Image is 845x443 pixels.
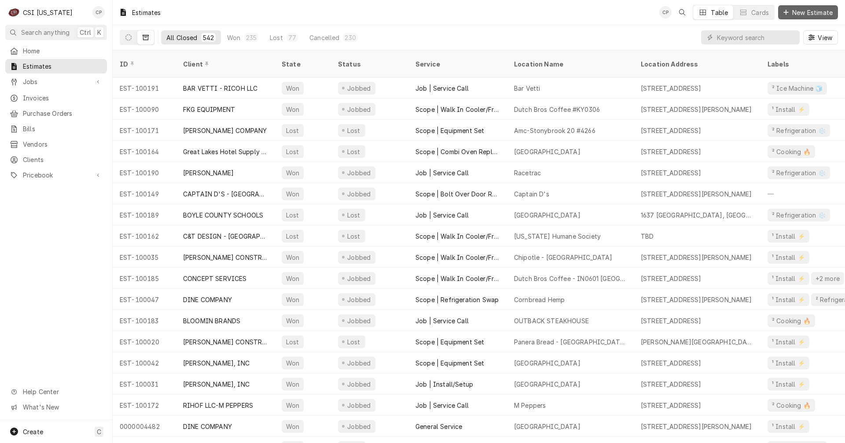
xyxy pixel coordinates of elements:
div: RIHOF LLC-M PEPPERS [183,401,253,410]
div: Scope | Refrigeration Swap [415,295,499,304]
div: Lost [285,210,300,220]
div: ¹ Install ⚡️ [771,295,806,304]
div: CP [659,6,672,18]
div: Scope | Walk In Cooler/Freezer Install [415,253,500,262]
div: ¹ Install ⚡️ [771,358,806,368]
div: [STREET_ADDRESS] [641,380,702,389]
div: [PERSON_NAME] [183,168,234,177]
div: ¹ Install ⚡️ [771,380,806,389]
div: Table [711,8,728,17]
span: Estimates [23,62,103,71]
div: General Service [415,422,462,431]
div: 230 [345,33,356,42]
div: DINE COMPANY [183,422,232,431]
div: ¹ Install ⚡️ [771,274,806,283]
div: BOYLE COUNTY SCHOOLS [183,210,263,220]
div: Cornbread Hemp [514,295,565,304]
div: Job | Service Call [415,316,469,325]
div: Craig Pierce's Avatar [659,6,672,18]
div: ¹ Install ⚡️ [771,337,806,347]
div: Lost [346,126,362,135]
div: [GEOGRAPHIC_DATA] [514,380,580,389]
div: [STREET_ADDRESS][PERSON_NAME] [641,253,752,262]
div: OUTBACK STEAKHOUSE [514,316,589,325]
div: Won [285,189,300,199]
span: Purchase Orders [23,109,103,118]
div: Jobbed [346,380,372,389]
span: Pricebook [23,170,89,180]
div: Cards [751,8,769,17]
div: [PERSON_NAME] CONSTRUCTION COMPANY [183,337,268,347]
div: Job | Install/Setup [415,380,473,389]
div: [PERSON_NAME] CONSTRUCTION COMPANY [183,253,268,262]
div: [GEOGRAPHIC_DATA] [514,358,580,368]
a: Purchase Orders [5,106,107,121]
div: [US_STATE] Humane Society [514,232,601,241]
div: EST-100190 [113,162,176,183]
span: Vendors [23,140,103,149]
div: [STREET_ADDRESS] [641,126,702,135]
div: DINE COMPANY [183,295,232,304]
div: Jobbed [346,401,372,410]
div: EST-100042 [113,352,176,373]
div: ² Cooking 🔥 [771,147,812,156]
div: Jobbed [346,105,372,114]
div: Lost [285,232,300,241]
div: Dutch Bros Coffee - IN0601 [GEOGRAPHIC_DATA] IN [514,274,627,283]
div: EST-100183 [113,310,176,331]
div: [STREET_ADDRESS] [641,274,702,283]
div: EST-100031 [113,373,176,395]
div: FKG EQUIPMENT [183,105,235,114]
span: New Estimate [790,8,834,17]
a: Go to What's New [5,400,107,414]
div: CONCEPT SERVICES [183,274,247,283]
div: EST-100171 [113,120,176,141]
div: Location Address [641,59,752,69]
div: Client [183,59,266,69]
div: EST-100149 [113,183,176,204]
div: CSI Kentucky's Avatar [8,6,20,18]
div: Job | Service Call [415,84,469,93]
div: Job | Service Call [415,210,469,220]
div: Won [285,274,300,283]
div: Won [285,295,300,304]
div: Jobbed [346,316,372,325]
div: CSI [US_STATE] [23,8,73,17]
div: [GEOGRAPHIC_DATA] [514,210,580,220]
div: [PERSON_NAME][GEOGRAPHIC_DATA] [641,337,753,347]
div: 1637 [GEOGRAPHIC_DATA], [GEOGRAPHIC_DATA], [GEOGRAPHIC_DATA] 40422 [641,210,753,220]
div: [STREET_ADDRESS] [641,401,702,410]
div: [PERSON_NAME], INC [183,380,250,389]
div: Won [285,358,300,368]
a: Home [5,44,107,58]
div: CAPTAIN D'S - [GEOGRAPHIC_DATA] [183,189,268,199]
div: Jobbed [346,295,372,304]
div: EST-100090 [113,99,176,120]
span: Help Center [23,387,102,396]
div: Jobbed [346,189,372,199]
span: Jobs [23,77,89,86]
a: Go to Pricebook [5,168,107,182]
span: What's New [23,402,102,412]
div: Jobbed [346,274,372,283]
div: Status [338,59,400,69]
div: EST-100035 [113,247,176,268]
div: BAR VETTI - RICOH LLC [183,84,257,93]
div: 0000004482 [113,416,176,437]
div: Lost [346,147,362,156]
div: ² Refrigeration ❄️ [771,168,827,177]
div: Won [285,380,300,389]
a: Go to Jobs [5,74,107,89]
div: Craig Pierce's Avatar [92,6,105,18]
div: ¹ Install ⚡️ [771,253,806,262]
div: ¹ Install ⚡️ [771,422,806,431]
div: 542 [203,33,214,42]
div: [GEOGRAPHIC_DATA] [514,422,580,431]
div: EST-100191 [113,78,176,99]
div: EST-100020 [113,331,176,352]
div: +2 more [815,274,841,283]
div: [GEOGRAPHIC_DATA] [514,147,580,156]
div: Won [227,33,240,42]
div: Jobbed [346,422,372,431]
span: K [97,28,101,37]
